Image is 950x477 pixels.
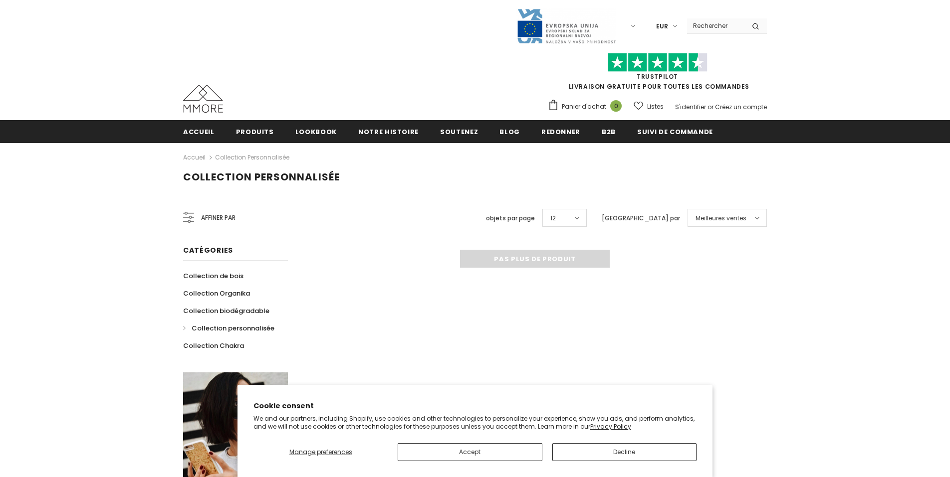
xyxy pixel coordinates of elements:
[192,323,274,333] span: Collection personnalisée
[602,127,616,137] span: B2B
[499,120,520,143] a: Blog
[647,102,664,112] span: Listes
[183,85,223,113] img: Cas MMORE
[675,103,706,111] a: S'identifier
[708,103,713,111] span: or
[548,57,767,91] span: LIVRAISON GRATUITE POUR TOUTES LES COMMANDES
[183,152,206,163] a: Accueil
[183,341,244,350] span: Collection Chakra
[183,245,233,255] span: Catégories
[602,213,680,223] label: [GEOGRAPHIC_DATA] par
[486,213,535,223] label: objets par page
[201,212,236,223] span: Affiner par
[608,53,708,72] img: Faites confiance aux étoiles pilotes
[656,21,668,31] span: EUR
[183,120,215,143] a: Accueil
[253,443,388,461] button: Manage preferences
[183,319,274,337] a: Collection personnalisée
[637,120,713,143] a: Suivi de commande
[541,127,580,137] span: Redonner
[637,72,678,81] a: TrustPilot
[548,99,627,114] a: Panier d'achat 0
[183,337,244,354] a: Collection Chakra
[499,127,520,137] span: Blog
[236,120,274,143] a: Produits
[634,98,664,115] a: Listes
[516,21,616,30] a: Javni Razpis
[602,120,616,143] a: B2B
[637,127,713,137] span: Suivi de commande
[541,120,580,143] a: Redonner
[590,422,631,431] a: Privacy Policy
[183,289,250,298] span: Collection Organika
[358,120,419,143] a: Notre histoire
[696,213,746,223] span: Meilleures ventes
[183,271,243,281] span: Collection de bois
[295,120,337,143] a: Lookbook
[550,213,556,223] span: 12
[715,103,767,111] a: Créez un compte
[295,127,337,137] span: Lookbook
[440,120,478,143] a: soutenez
[398,443,542,461] button: Accept
[215,153,289,161] a: Collection personnalisée
[562,102,606,112] span: Panier d'achat
[183,170,340,184] span: Collection personnalisée
[552,443,697,461] button: Decline
[440,127,478,137] span: soutenez
[358,127,419,137] span: Notre histoire
[183,302,269,319] a: Collection biodégradable
[687,18,744,33] input: Search Site
[253,401,697,411] h2: Cookie consent
[183,285,250,302] a: Collection Organika
[516,8,616,44] img: Javni Razpis
[236,127,274,137] span: Produits
[610,100,622,112] span: 0
[183,306,269,316] span: Collection biodégradable
[183,267,243,285] a: Collection de bois
[183,127,215,137] span: Accueil
[289,448,352,456] span: Manage preferences
[253,415,697,430] p: We and our partners, including Shopify, use cookies and other technologies to personalize your ex...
